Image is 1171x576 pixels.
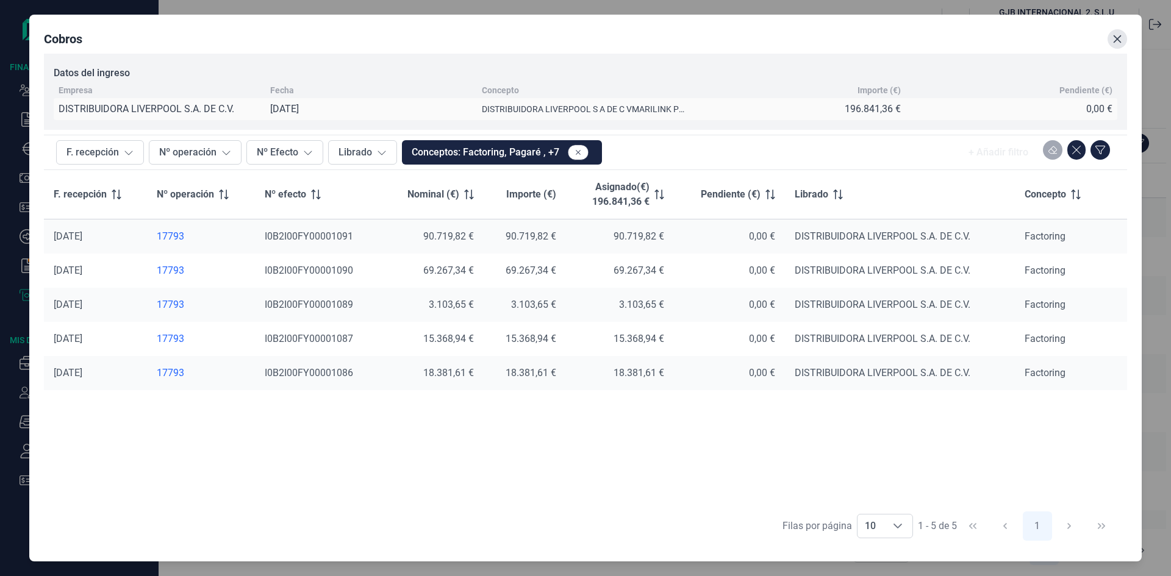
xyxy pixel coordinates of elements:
div: Importe (€) [858,85,901,95]
span: Nº operación [157,187,214,202]
div: 0,00 € [1086,103,1112,115]
button: Last Page [1087,511,1116,541]
div: DISTRIBUIDORA LIVERPOOL S.A. DE C.V. [59,103,234,115]
div: DISTRIBUIDORA LIVERPOOL S.A. DE C.V. [795,333,1005,345]
span: I0B2I00FY00001086 [265,367,353,379]
div: 0,00 € [684,230,775,243]
div: [DATE] [270,103,299,115]
span: I0B2I00FY00001089 [265,299,353,310]
span: Pendiente (€) [701,187,761,202]
button: First Page [958,511,987,541]
span: I0B2I00FY00001090 [265,265,353,276]
span: DISTRIBUIDORA LIVERPOOL S A DE C VMARILINK PRIVATE... [482,104,714,114]
div: DISTRIBUIDORA LIVERPOOL S.A. DE C.V. [795,230,1005,243]
button: Next Page [1055,511,1084,541]
div: 0,00 € [684,333,775,345]
div: Empresa [59,85,93,95]
div: 3.103,65 € [576,299,664,311]
span: Factoring [1025,265,1065,276]
div: 0,00 € [684,299,775,311]
div: 3.103,65 € [493,299,557,311]
div: 90.719,82 € [576,230,664,243]
a: 17793 [157,230,245,243]
div: 69.267,34 € [576,265,664,277]
div: 15.368,94 € [576,333,664,345]
div: 69.267,34 € [493,265,557,277]
div: Choose [883,514,912,538]
span: F. recepción [54,187,107,202]
div: Filas por página [782,519,852,533]
button: Close [1108,29,1127,49]
a: 17793 [157,265,245,277]
div: DISTRIBUIDORA LIVERPOOL S.A. DE C.V. [795,367,1005,379]
button: F. recepción [56,140,144,165]
div: Datos del ingreso [54,63,1117,83]
span: Factoring [1025,299,1065,310]
div: [DATE] [54,230,137,243]
span: 10 [858,514,883,538]
div: Fecha [270,85,294,95]
span: I0B2I00FY00001087 [265,333,353,344]
button: Librado [328,140,397,165]
span: 1 - 5 de 5 [918,521,957,531]
div: 18.381,61 € [493,367,557,379]
span: Factoring [1025,230,1065,242]
div: 3.103,65 € [392,299,473,311]
div: Pendiente (€) [1059,85,1112,95]
a: 17793 [157,299,245,311]
div: [DATE] [54,299,137,311]
div: DISTRIBUIDORA LIVERPOOL S.A. DE C.V. [795,299,1005,311]
span: Factoring [1025,367,1065,379]
div: Cobros [44,30,82,48]
button: Nº operación [149,140,242,165]
div: 15.368,94 € [392,333,473,345]
div: [DATE] [54,367,137,379]
span: Librado [795,187,828,202]
p: Asignado(€) [595,180,650,194]
a: 17793 [157,333,245,345]
div: 90.719,82 € [493,230,557,243]
span: I0B2I00FY00001091 [265,230,353,242]
span: Nominal (€) [407,187,459,202]
div: [DATE] [54,265,137,277]
div: 0,00 € [684,265,775,277]
button: Previous Page [990,511,1020,541]
div: 196.841,36 € [845,103,901,115]
div: 15.368,94 € [493,333,557,345]
button: Nº Efecto [246,140,323,165]
div: [DATE] [54,333,137,345]
span: Factoring [1025,333,1065,344]
div: DISTRIBUIDORA LIVERPOOL S.A. DE C.V. [795,265,1005,277]
div: 18.381,61 € [392,367,473,379]
div: 90.719,82 € [392,230,473,243]
span: Concepto [1025,187,1066,202]
div: 18.381,61 € [576,367,664,379]
div: 69.267,34 € [392,265,473,277]
div: 0,00 € [684,367,775,379]
p: 196.841,36 € [592,194,650,209]
span: Nº efecto [265,187,306,202]
a: 17793 [157,367,245,379]
span: Importe (€) [506,187,556,202]
div: Concepto [482,85,519,95]
button: Page 1 [1023,511,1052,541]
button: Conceptos: Factoring, Pagaré , +7 [402,140,602,165]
